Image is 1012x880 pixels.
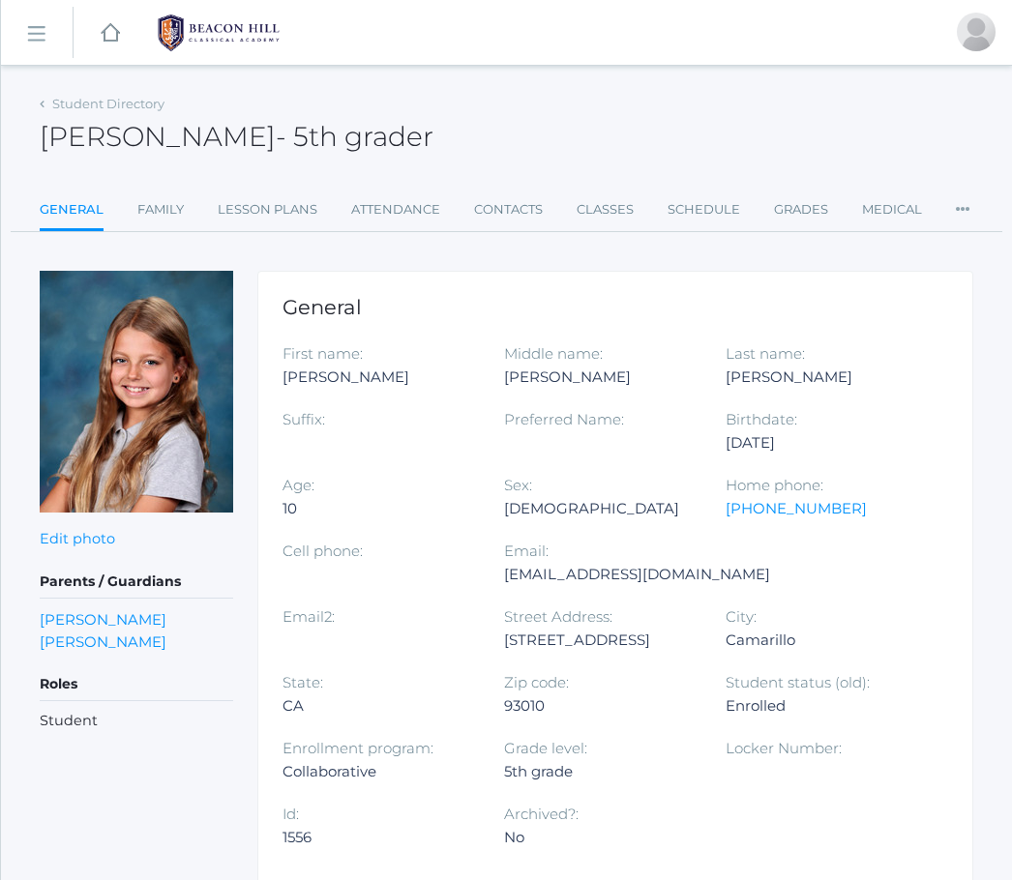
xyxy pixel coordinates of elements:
[504,826,697,849] div: No
[40,566,233,599] h5: Parents / Guardians
[504,497,697,520] div: [DEMOGRAPHIC_DATA]
[40,608,166,631] a: [PERSON_NAME]
[351,191,440,229] a: Attendance
[283,805,299,823] label: Id:
[726,607,757,626] label: City:
[504,760,697,783] div: 5th grade
[52,96,164,111] a: Student Directory
[726,476,823,494] label: Home phone:
[504,673,569,691] label: Zip code:
[726,410,797,428] label: Birthdate:
[218,191,317,229] a: Lesson Plans
[504,476,532,494] label: Sex:
[504,542,549,560] label: Email:
[283,410,325,428] label: Suffix:
[774,191,828,229] a: Grades
[283,760,475,783] div: Collaborative
[726,366,918,389] div: [PERSON_NAME]
[504,344,603,363] label: Middle name:
[40,122,433,152] h2: [PERSON_NAME]
[504,629,697,652] div: [STREET_ADDRESS]
[726,499,867,517] a: [PHONE_NUMBER]
[577,191,634,229] a: Classes
[40,191,104,232] a: General
[283,694,475,718] div: CA
[40,711,233,732] li: Student
[276,120,433,153] span: - 5th grader
[504,805,579,823] label: Archived?:
[504,739,587,757] label: Grade level:
[137,191,184,229] a: Family
[283,366,475,389] div: [PERSON_NAME]
[283,476,314,494] label: Age:
[504,607,612,626] label: Street Address:
[283,739,433,757] label: Enrollment program:
[504,366,697,389] div: [PERSON_NAME]
[283,542,363,560] label: Cell phone:
[862,191,922,229] a: Medical
[283,497,475,520] div: 10
[957,13,996,51] div: Clara Hamilton
[504,563,770,586] div: [EMAIL_ADDRESS][DOMAIN_NAME]
[668,191,740,229] a: Schedule
[726,344,805,363] label: Last name:
[283,607,335,626] label: Email2:
[726,629,918,652] div: Camarillo
[283,344,363,363] label: First name:
[504,410,624,428] label: Preferred Name:
[726,431,918,455] div: [DATE]
[40,631,166,653] a: [PERSON_NAME]
[40,530,115,547] a: Edit photo
[726,739,842,757] label: Locker Number:
[504,694,697,718] div: 93010
[40,668,233,701] h5: Roles
[40,271,233,513] img: Louisa Hamilton
[283,673,323,691] label: State:
[474,191,543,229] a: Contacts
[283,826,475,849] div: 1556
[726,694,918,718] div: Enrolled
[146,9,291,57] img: 1_BHCALogos-05.png
[283,296,948,318] h1: General
[726,673,870,691] label: Student status (old):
